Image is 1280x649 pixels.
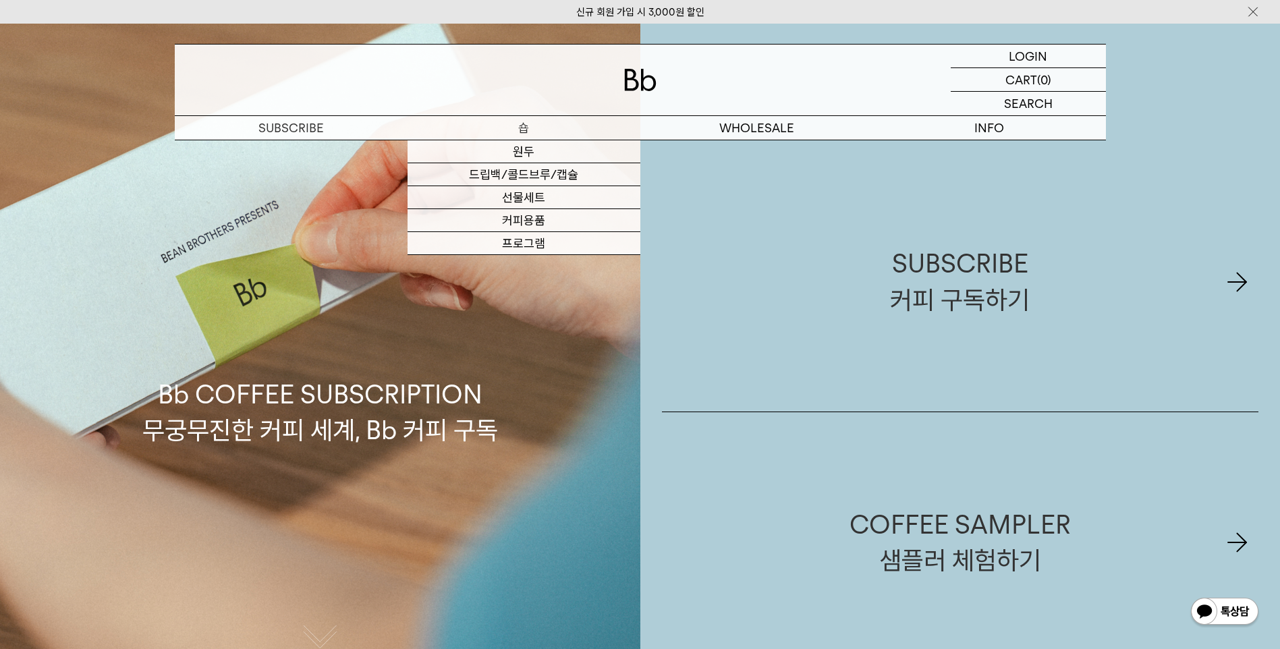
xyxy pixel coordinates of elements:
[850,507,1071,578] div: COFFEE SAMPLER 샘플러 체험하기
[142,248,498,448] p: Bb COFFEE SUBSCRIPTION 무궁무진한 커피 세계, Bb 커피 구독
[576,6,704,18] a: 신규 회원 가입 시 3,000원 할인
[640,116,873,140] p: WHOLESALE
[662,152,1259,412] a: SUBSCRIBE커피 구독하기
[408,116,640,140] a: 숍
[951,45,1106,68] a: LOGIN
[890,246,1030,317] div: SUBSCRIBE 커피 구독하기
[1005,68,1037,91] p: CART
[408,163,640,186] a: 드립백/콜드브루/캡슐
[624,69,657,91] img: 로고
[1009,45,1047,67] p: LOGIN
[408,186,640,209] a: 선물세트
[175,116,408,140] a: SUBSCRIBE
[1004,92,1053,115] p: SEARCH
[1190,596,1260,629] img: 카카오톡 채널 1:1 채팅 버튼
[1037,68,1051,91] p: (0)
[408,140,640,163] a: 원두
[408,209,640,232] a: 커피용품
[408,232,640,255] a: 프로그램
[873,116,1106,140] p: INFO
[951,68,1106,92] a: CART (0)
